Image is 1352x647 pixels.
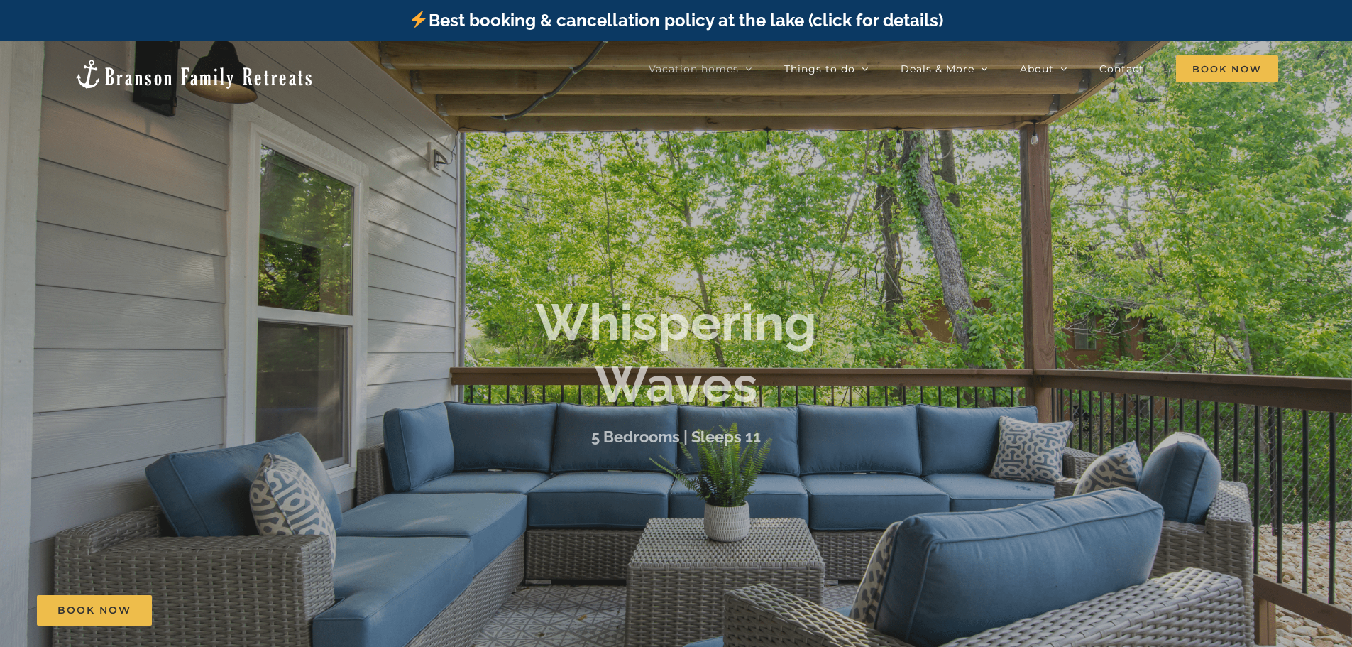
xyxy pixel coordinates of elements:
[1099,64,1144,74] span: Contact
[37,595,152,626] a: Book Now
[649,55,1278,83] nav: Main Menu
[410,11,427,28] img: ⚡️
[409,10,942,31] a: Best booking & cancellation policy at the lake (click for details)
[784,55,869,83] a: Things to do
[591,428,761,446] h3: 5 Bedrooms | Sleeps 11
[1020,64,1054,74] span: About
[74,58,314,90] img: Branson Family Retreats Logo
[1099,55,1144,83] a: Contact
[901,55,988,83] a: Deals & More
[57,604,131,616] span: Book Now
[535,293,817,414] b: Whispering Waves
[649,55,752,83] a: Vacation homes
[649,64,739,74] span: Vacation homes
[784,64,855,74] span: Things to do
[901,64,974,74] span: Deals & More
[1020,55,1067,83] a: About
[1176,55,1278,82] span: Book Now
